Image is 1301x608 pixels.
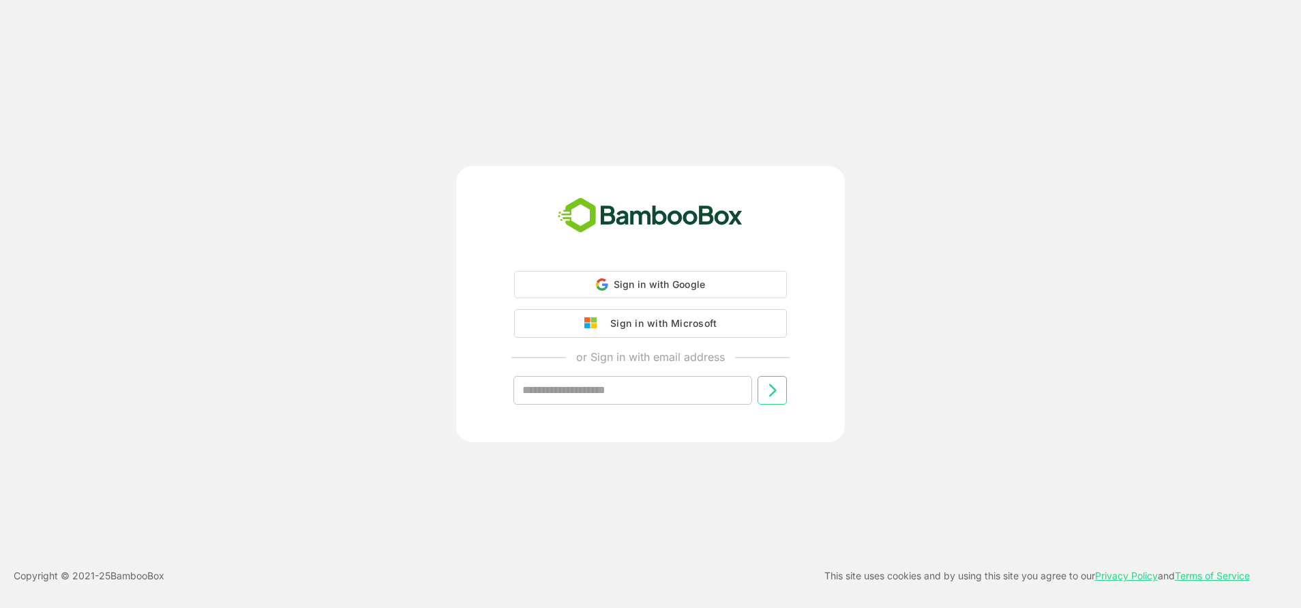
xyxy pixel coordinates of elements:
p: or Sign in with email address [576,349,725,365]
button: Sign in with Microsoft [514,309,787,338]
img: bamboobox [550,193,750,238]
a: Privacy Policy [1095,570,1158,581]
div: Sign in with Google [514,271,787,298]
p: This site uses cookies and by using this site you agree to our and [824,568,1250,584]
img: google [584,317,603,330]
span: Sign in with Google [614,278,706,290]
div: Sign in with Microsoft [603,315,717,332]
p: Copyright © 2021- 25 BambooBox [14,568,164,584]
a: Terms of Service [1175,570,1250,581]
